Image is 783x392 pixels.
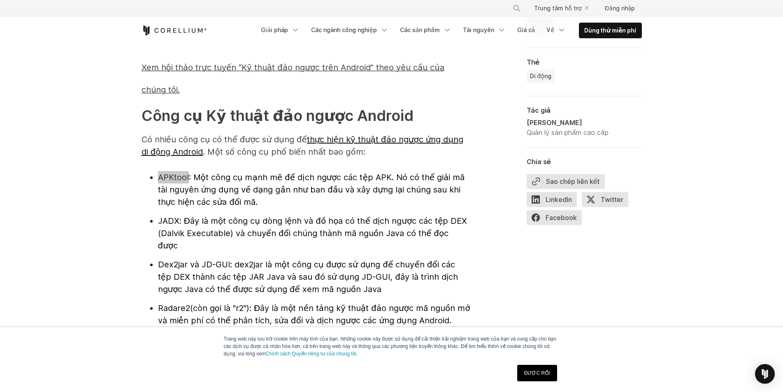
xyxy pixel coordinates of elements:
font: : Đây là một công cụ dòng lệnh và đồ họa có thể dịch ngược các tệp DEX (Dalvik Executable) và chu... [158,216,467,251]
font: Twitter [601,195,623,204]
a: Di động [527,70,555,83]
a: Chính sách Quyền riêng tư của chúng tôi. [266,351,358,357]
font: (còn gọi là "r2"): Đây là một nền tảng kỹ thuật đảo ngược mã nguồn mở và miễn phí có thể phân tíc... [158,303,470,325]
font: Các ngành công nghiệp [311,26,377,33]
a: LinkedIn [527,192,582,210]
font: Có nhiều công cụ có thể được sử dụng để [142,135,307,144]
div: Menu điều hướng [503,1,641,16]
font: LinkedIn [546,195,572,204]
a: Facebook [527,210,587,228]
font: Tài nguyên [463,26,494,33]
font: Công cụ Kỹ thuật đảo ngược Android [142,107,414,125]
font: Dùng thử miễn phí [584,27,636,34]
div: Open Intercom Messenger [755,364,775,384]
a: thực hiện kỹ thuật đảo ngược ứng dụng di động Android [142,135,464,157]
font: Dex2jar và JD-GUI [158,260,230,269]
font: Xem hội thảo trực tuyến “Kỹ thuật đảo ngược trên Android” theo yêu cầu của chúng tôi. [142,63,444,95]
font: Giá cả [517,26,535,33]
font: APKtool [158,172,189,182]
font: ĐƯỢC RỒI [524,370,550,376]
font: Tác giả [527,106,551,114]
font: JADX [158,216,179,226]
font: Các sản phẩm [400,26,440,33]
font: Di động [530,72,551,79]
div: Menu điều hướng [256,23,641,38]
font: Đăng nhập [604,5,635,12]
font: [PERSON_NAME] [527,118,582,127]
font: : Một công cụ mạnh mẽ để dịch ngược các tệp APK. Nó có thể giải mã tài nguyên ứng dụng về dạng gầ... [158,172,465,207]
a: ĐƯỢC RỒI [517,365,557,381]
font: Facebook [546,213,577,222]
font: Về [546,26,554,33]
font: . Một số công cụ phổ biến nhất bao gồm: [203,147,365,157]
font: Thẻ [527,58,540,66]
font: Radare2 [158,303,190,313]
a: Twitter [582,192,633,210]
button: Tìm kiếm [509,1,524,16]
font: : dex2jar là một công cụ được sử dụng để chuyển đổi các tệp DEX thành các tệp JAR Java và sau đó ... [158,260,458,294]
font: Chia sẻ [527,158,551,166]
button: Sao chép liên kết [527,174,605,189]
font: Quản lý sản phẩm cao cấp [527,128,609,137]
a: Xem hội thảo trực tuyến “Kỹ thuật đảo ngược trên Android” theo yêu cầu của chúng tôi. [142,66,444,94]
font: Trang web này lưu trữ cookie trên máy tính của bạn. Những cookie này được sử dụng để cải thiện tr... [224,336,557,357]
a: Trang chủ Corellium [142,26,207,35]
font: Trung tâm hỗ trợ [534,5,581,12]
font: Giải pháp [261,26,288,33]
